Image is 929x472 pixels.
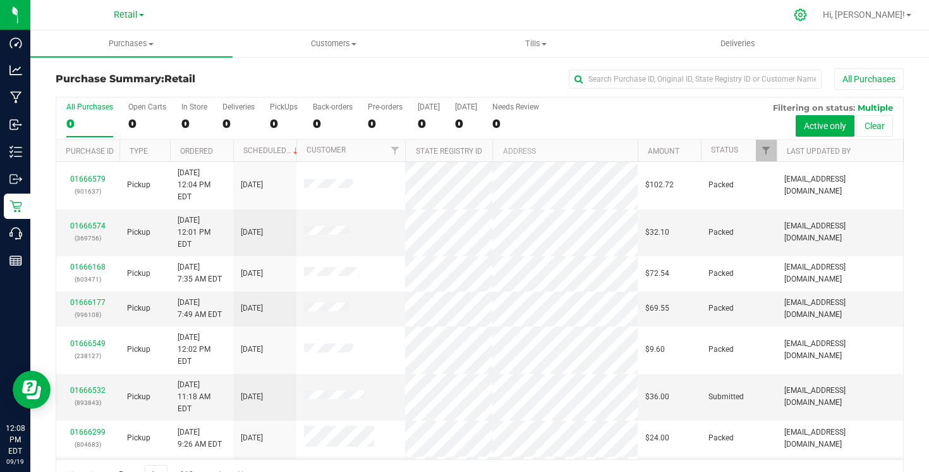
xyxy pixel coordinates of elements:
span: [DATE] [241,179,263,191]
span: [DATE] [241,432,263,444]
a: Ordered [180,147,213,156]
button: All Purchases [834,68,904,90]
span: [DATE] 9:26 AM EDT [178,426,222,450]
a: Status [711,146,738,154]
div: 0 [368,116,403,131]
span: Purchases [30,38,233,49]
div: Back-orders [313,102,353,111]
span: [DATE] [241,268,263,280]
span: [DATE] 12:01 PM EDT [178,214,226,251]
p: (603471) [64,273,112,285]
a: 01666574 [70,221,106,230]
div: 0 [222,116,255,131]
span: [EMAIL_ADDRESS][DOMAIN_NAME] [784,385,896,409]
span: Packed [708,227,734,239]
span: [DATE] [241,391,263,403]
th: Address [492,140,638,162]
a: 01666177 [70,298,106,307]
a: Last Updated By [787,147,851,156]
div: In Store [181,102,207,111]
a: Amount [648,147,679,156]
span: Pickup [127,268,150,280]
span: Filtering on status: [773,102,855,113]
p: (901637) [64,185,112,197]
span: [DATE] 12:04 PM EDT [178,167,226,204]
a: 01666579 [70,175,106,183]
a: Customers [233,30,435,57]
span: [DATE] [241,227,263,239]
p: 09/19 [6,457,25,466]
span: [DATE] [241,302,263,314]
span: $36.00 [645,391,669,403]
span: Packed [708,268,734,280]
inline-svg: Outbound [9,173,22,185]
span: $69.55 [645,302,669,314]
div: All Purchases [66,102,113,111]
span: [EMAIL_ADDRESS][DOMAIN_NAME] [784,297,896,321]
p: 12:08 PM EDT [6,423,25,457]
div: [DATE] [418,102,440,111]
input: Search Purchase ID, Original ID, State Registry ID or Customer Name... [569,70,822,89]
p: (804683) [64,438,112,450]
span: [EMAIL_ADDRESS][DOMAIN_NAME] [784,338,896,362]
button: Active only [796,115,854,137]
span: Customers [233,38,434,49]
a: Purchase ID [66,147,114,156]
span: [EMAIL_ADDRESS][DOMAIN_NAME] [784,426,896,450]
span: Packed [708,302,734,314]
p: (369756) [64,232,112,244]
inline-svg: Dashboard [9,37,22,49]
span: Retail [114,9,138,20]
a: 01666299 [70,428,106,437]
span: Packed [708,432,734,444]
a: Deliveries [637,30,839,57]
a: Filter [384,140,405,161]
div: PickUps [270,102,298,111]
a: 01666168 [70,263,106,271]
span: [EMAIL_ADDRESS][DOMAIN_NAME] [784,261,896,285]
div: 0 [492,116,539,131]
a: Customer [307,146,346,154]
button: Clear [856,115,893,137]
span: $72.54 [645,268,669,280]
span: Tills [435,38,636,49]
p: (238127) [64,350,112,362]
span: [EMAIL_ADDRESS][DOMAIN_NAME] [784,173,896,197]
span: [DATE] 7:49 AM EDT [178,297,222,321]
span: $102.72 [645,179,674,191]
a: Type [130,147,148,156]
span: Pickup [127,227,150,239]
inline-svg: Inventory [9,146,22,158]
span: $24.00 [645,432,669,444]
inline-svg: Retail [9,200,22,213]
span: Packed [708,179,734,191]
span: Submitted [708,391,744,403]
a: 01666549 [70,339,106,348]
span: Deliveries [703,38,772,49]
span: $9.60 [645,344,665,356]
inline-svg: Call Center [9,227,22,240]
div: 0 [270,116,298,131]
span: [DATE] [241,344,263,356]
span: [DATE] 7:35 AM EDT [178,261,222,285]
span: [EMAIL_ADDRESS][DOMAIN_NAME] [784,220,896,244]
h3: Purchase Summary: [56,73,338,85]
div: Manage settings [792,8,810,22]
span: Pickup [127,391,150,403]
a: State Registry ID [416,147,482,156]
iframe: Resource center [13,371,51,409]
div: [DATE] [455,102,477,111]
p: (996108) [64,309,112,321]
div: 0 [66,116,113,131]
p: (893843) [64,397,112,409]
inline-svg: Reports [9,254,22,267]
a: 01666532 [70,386,106,395]
span: [DATE] 11:18 AM EDT [178,379,226,416]
span: Packed [708,344,734,356]
span: Hi, [PERSON_NAME]! [823,9,905,20]
span: Pickup [127,302,150,314]
inline-svg: Analytics [9,64,22,77]
div: Pre-orders [368,102,403,111]
span: $32.10 [645,227,669,239]
div: Open Carts [128,102,166,111]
